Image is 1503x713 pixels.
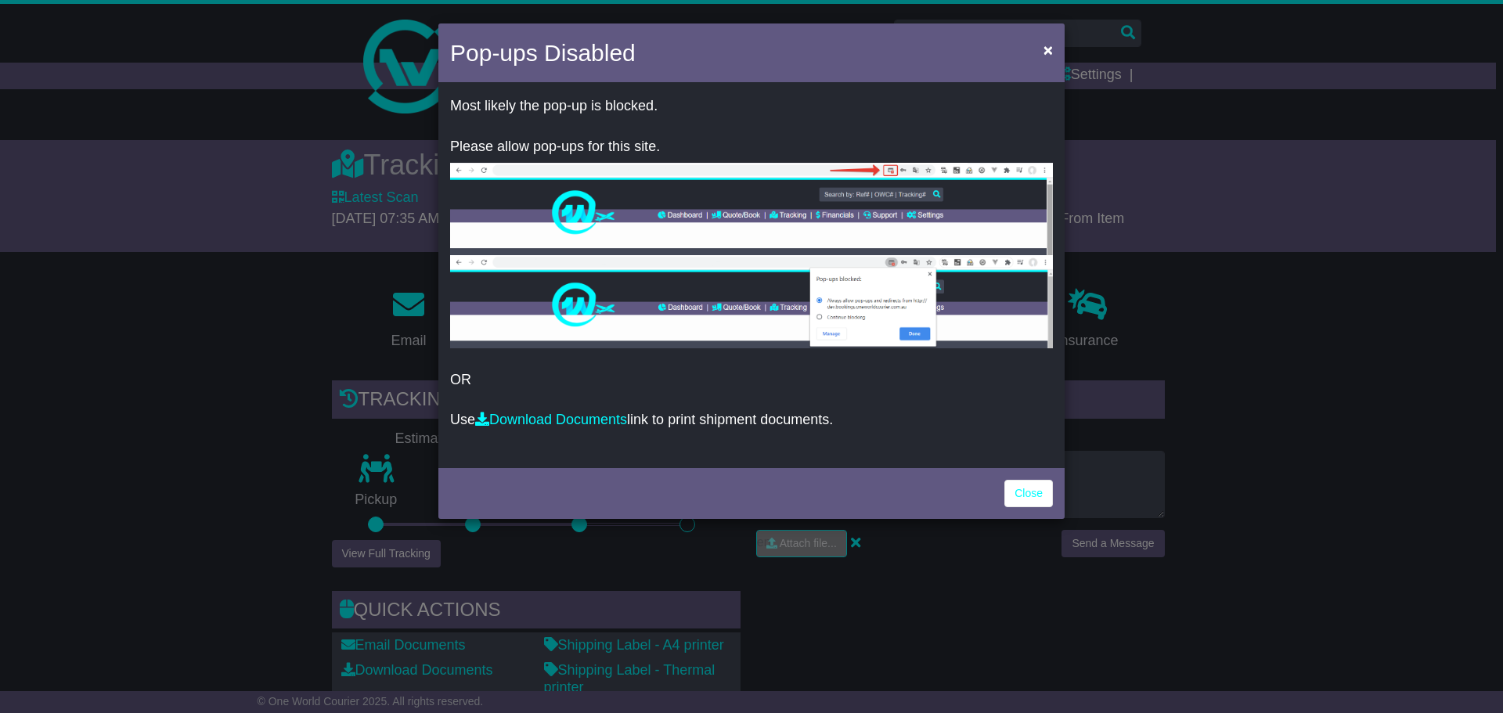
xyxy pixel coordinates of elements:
[450,255,1053,348] img: allow-popup-2.png
[1043,41,1053,59] span: ×
[438,86,1065,464] div: OR
[450,98,1053,115] p: Most likely the pop-up is blocked.
[1004,480,1053,507] a: Close
[475,412,627,427] a: Download Documents
[450,139,1053,156] p: Please allow pop-ups for this site.
[450,163,1053,255] img: allow-popup-1.png
[1036,34,1061,66] button: Close
[450,412,1053,429] p: Use link to print shipment documents.
[450,35,636,70] h4: Pop-ups Disabled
